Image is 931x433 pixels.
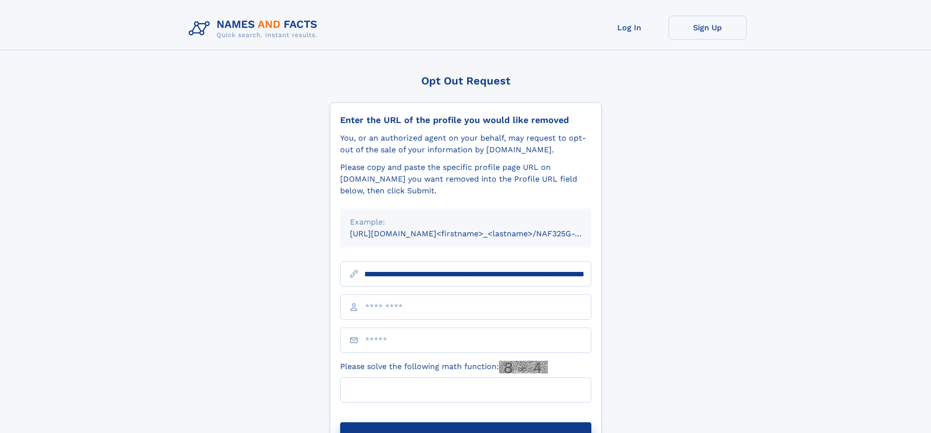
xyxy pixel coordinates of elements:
[350,216,582,228] div: Example:
[590,16,669,40] a: Log In
[669,16,747,40] a: Sign Up
[340,115,591,125] div: Enter the URL of the profile you would like removed
[340,162,591,197] div: Please copy and paste the specific profile page URL on [DOMAIN_NAME] you want removed into the Pr...
[185,16,325,42] img: Logo Names and Facts
[350,229,610,238] small: [URL][DOMAIN_NAME]<firstname>_<lastname>/NAF325G-xxxxxxxx
[340,361,548,373] label: Please solve the following math function:
[330,75,602,87] div: Opt Out Request
[340,132,591,156] div: You, or an authorized agent on your behalf, may request to opt-out of the sale of your informatio...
